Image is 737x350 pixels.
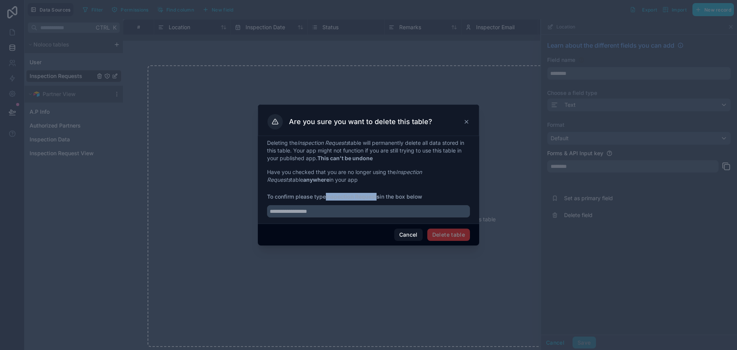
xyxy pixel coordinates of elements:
button: Cancel [394,229,423,241]
h3: Are you sure you want to delete this table? [289,117,432,126]
p: Have you checked that you are no longer using the table in your app [267,168,470,184]
strong: This can't be undone [317,155,373,161]
span: To confirm please type in the box below [267,193,470,201]
strong: Inspection Requests [326,193,380,200]
p: Deleting the table will permanently delete all data stored in this table. Your app might not func... [267,139,470,162]
em: Inspection Requests [297,139,349,146]
strong: anywhere [303,176,329,183]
